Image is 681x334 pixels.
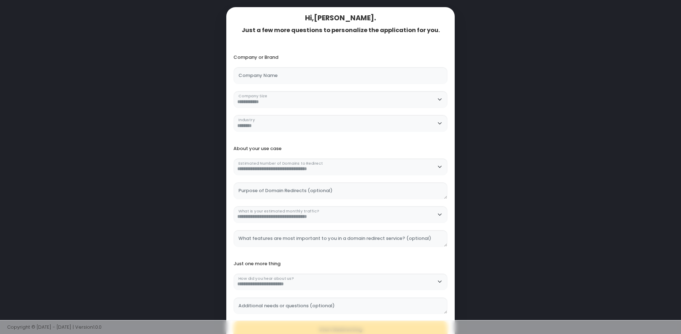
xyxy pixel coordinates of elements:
[233,27,448,34] div: Just a few more questions to personalize the application for you.
[233,146,448,151] div: About your use case
[233,55,448,60] div: Company or Brand
[233,14,448,22] div: Hi, [PERSON_NAME] .
[7,324,102,330] span: Copyright © [DATE] - [DATE] | Version 1.0.0
[233,261,448,267] div: Just one more thing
